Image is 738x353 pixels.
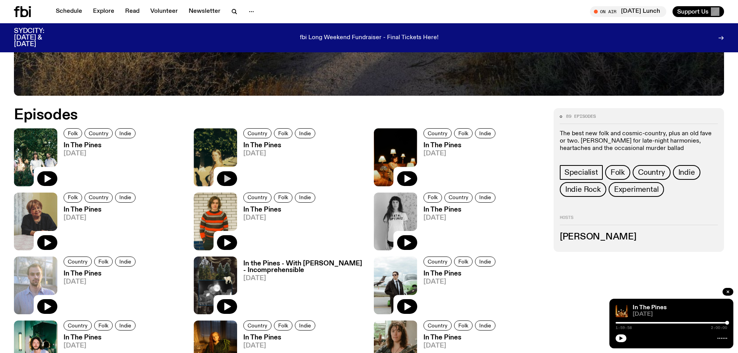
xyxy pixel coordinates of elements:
a: In The Pines[DATE] [417,142,498,186]
span: Folk [98,323,108,329]
a: Indie [115,193,136,203]
span: Indie [678,168,695,177]
span: [DATE] [64,343,138,349]
a: Indie [115,128,136,138]
a: Folk [454,257,473,267]
span: 1:59:58 [616,326,632,330]
a: Volunteer [146,6,182,17]
span: [DATE] [423,215,498,221]
span: Indie [299,131,311,136]
h3: SYDCITY: [DATE] & [DATE] [14,28,64,48]
h3: In The Pines [243,142,318,149]
a: Indie [295,193,315,203]
h3: In The Pines [64,142,138,149]
h3: In The Pines [243,207,318,213]
a: Folk [605,165,630,180]
span: Indie Rock [565,185,601,194]
h3: In The Pines [423,207,498,213]
span: Folk [68,131,78,136]
a: Folk [274,128,292,138]
h2: Hosts [560,215,718,225]
span: [DATE] [423,150,498,157]
p: fbi Long Weekend Fundraiser - Final Tickets Here! [300,34,439,41]
a: Folk [274,193,292,203]
span: 2:00:00 [711,326,727,330]
a: Specialist [560,165,603,180]
span: Country [449,195,468,200]
a: Indie Rock [560,182,606,197]
p: The best new folk and cosmic-country, plus an old fave or two. [PERSON_NAME] for late-night harmo... [560,130,718,153]
a: Indie [475,257,495,267]
span: Specialist [564,168,598,177]
span: Indie [479,258,491,264]
a: Explore [88,6,119,17]
a: Folk [94,320,113,331]
span: Country [68,323,88,329]
a: In The Pines[DATE] [57,270,138,314]
a: Folk [64,193,82,203]
h3: In The Pines [64,334,138,341]
span: Country [428,323,447,329]
a: Folk [274,320,292,331]
a: Indie [475,320,495,331]
span: [DATE] [633,312,727,317]
a: In The Pines [633,305,667,311]
a: Indie [295,320,315,331]
a: Indie [115,320,136,331]
a: Country [64,320,92,331]
span: Folk [98,258,108,264]
a: Country [423,128,452,138]
a: Country [423,320,452,331]
span: Folk [458,131,468,136]
h2: Episodes [14,108,484,122]
span: Indie [119,258,131,264]
a: Country [633,165,671,180]
span: Country [248,323,267,329]
a: Country [243,193,272,203]
a: Country [84,193,113,203]
span: Folk [278,323,288,329]
a: Indie [475,128,495,138]
h3: [PERSON_NAME] [560,233,718,241]
span: [DATE] [64,215,138,221]
span: [DATE] [243,150,318,157]
a: Country [243,128,272,138]
span: [DATE] [64,150,138,157]
a: Country [444,193,473,203]
span: Folk [428,195,438,200]
a: Indie [475,193,495,203]
a: In The Pines[DATE] [237,207,318,250]
a: Folk [454,128,473,138]
span: Indie [299,195,311,200]
span: Experimental [614,185,659,194]
span: Support Us [677,8,709,15]
a: In The Pines[DATE] [417,270,498,314]
h3: In The Pines [64,270,138,277]
span: Country [428,258,447,264]
span: Folk [278,131,288,136]
span: Folk [278,195,288,200]
span: [DATE] [64,279,138,285]
span: Folk [611,168,625,177]
span: 89 episodes [566,114,596,119]
span: Indie [119,323,131,329]
h3: In the Pines - With [PERSON_NAME] - Incomprehensible [243,260,364,274]
a: Country [64,257,92,267]
span: Folk [458,323,468,329]
span: Country [248,195,267,200]
a: In the Pines - With [PERSON_NAME] - Incomprehensible[DATE] [237,260,364,314]
a: Indie [673,165,700,180]
span: [DATE] [423,279,498,285]
span: Indie [119,131,131,136]
h3: In The Pines [423,270,498,277]
a: Country [84,128,113,138]
a: Newsletter [184,6,225,17]
a: In The Pines[DATE] [57,207,138,250]
span: Indie [119,195,131,200]
span: [DATE] [243,215,318,221]
span: [DATE] [243,343,318,349]
a: Experimental [609,182,664,197]
span: Indie [479,323,491,329]
span: Country [638,168,665,177]
a: In The Pines[DATE] [237,142,318,186]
